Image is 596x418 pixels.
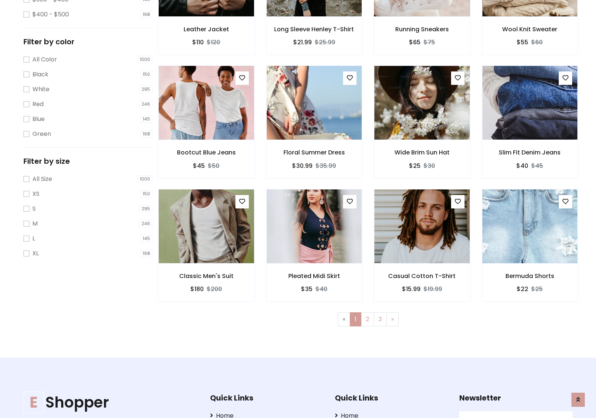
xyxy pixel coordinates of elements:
label: $400 - $500 [32,10,69,19]
label: Green [32,130,51,138]
span: 1000 [137,175,152,183]
h6: Wool Knit Sweater [482,26,578,33]
del: $75 [424,38,435,47]
nav: Page navigation [164,312,573,326]
h6: $180 [190,285,204,293]
h6: $15.99 [402,285,421,293]
h5: Filter by color [23,37,152,46]
a: 1 [350,312,361,326]
a: 3 [374,312,387,326]
span: 168 [140,250,152,257]
span: E [23,392,44,413]
del: $25 [531,285,543,293]
h5: Quick Links [210,393,323,402]
span: 145 [140,115,152,123]
a: 2 [361,312,374,326]
h6: Casual Cotton T-Shirt [374,272,470,280]
h6: Pleated Midi Skirt [266,272,362,280]
span: 295 [139,86,152,93]
h6: Floral Summer Dress [266,149,362,156]
h6: Bermuda Shorts [482,272,578,280]
h6: Long Sleeve Henley T-Shirt [266,26,362,33]
span: 168 [140,11,152,18]
del: $200 [207,285,222,293]
del: $120 [207,38,220,47]
del: $19.99 [424,285,442,293]
span: 246 [139,100,152,108]
h1: Shopper [23,393,187,411]
label: All Size [32,175,52,184]
h5: Quick Links [335,393,448,402]
h6: Wide Brim Sun Hat [374,149,470,156]
del: $50 [208,162,219,170]
h6: $45 [193,162,205,169]
label: L [32,234,35,243]
h6: $21.99 [293,39,312,46]
h6: Leather Jacket [158,26,254,33]
h6: $22 [517,285,528,293]
label: XL [32,249,39,258]
h6: $40 [516,162,528,169]
del: $35.99 [316,162,336,170]
del: $45 [531,162,543,170]
h6: Classic Men's Suit [158,272,254,280]
label: M [32,219,38,228]
h6: $30.99 [292,162,313,169]
span: 145 [140,235,152,242]
span: 295 [139,205,152,213]
h6: $110 [192,39,204,46]
span: 150 [140,190,152,198]
span: 246 [139,220,152,227]
h6: Slim Fit Denim Jeans [482,149,578,156]
label: S [32,204,36,213]
label: Blue [32,115,45,124]
h6: $65 [409,39,421,46]
span: 150 [140,71,152,78]
label: Black [32,70,48,79]
del: $40 [316,285,327,293]
span: 1000 [137,56,152,63]
del: $30 [424,162,435,170]
h6: $55 [517,39,528,46]
h6: Running Sneakers [374,26,470,33]
a: Next [386,312,399,326]
h6: $25 [409,162,421,169]
a: EShopper [23,393,187,411]
span: » [391,315,394,323]
h6: $35 [301,285,313,293]
label: White [32,85,50,94]
del: $60 [531,38,543,47]
h5: Newsletter [459,393,573,402]
label: XS [32,189,39,198]
span: 168 [140,130,152,138]
h5: Filter by size [23,157,152,166]
label: Red [32,100,44,109]
label: All Color [32,55,57,64]
del: $25.99 [315,38,335,47]
h6: Bootcut Blue Jeans [158,149,254,156]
